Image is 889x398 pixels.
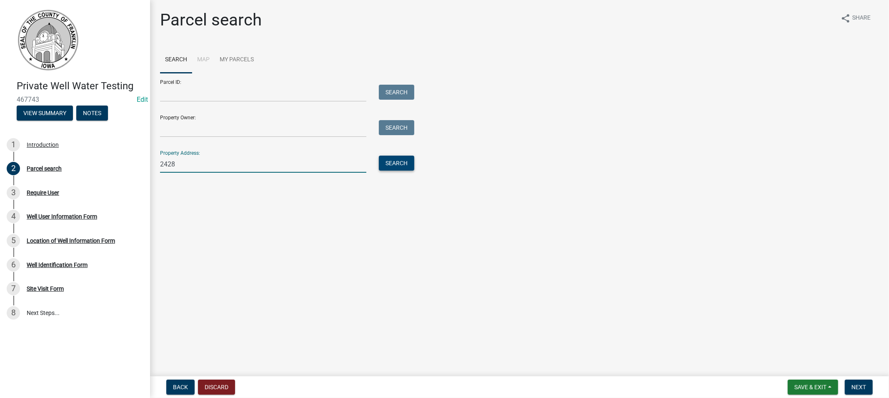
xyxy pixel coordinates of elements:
span: 467743 [17,96,133,103]
a: Edit [137,96,148,103]
div: 3 [7,186,20,199]
img: Franklin County, Iowa [17,9,79,71]
div: 7 [7,282,20,295]
wm-modal-confirm: Edit Application Number [137,96,148,103]
i: share [841,13,851,23]
button: View Summary [17,106,73,121]
div: Site Visit Form [27,286,64,292]
wm-modal-confirm: Notes [76,110,108,117]
div: 5 [7,234,20,247]
button: Discard [198,380,235,395]
span: Back [173,384,188,390]
h4: Private Well Water Testing [17,80,143,92]
div: Location of Well Information Form [27,238,115,244]
button: Search [379,120,414,135]
button: Search [379,85,414,100]
div: Well Identification Form [27,262,88,268]
div: 1 [7,138,20,151]
div: 2 [7,162,20,175]
div: 6 [7,258,20,272]
button: Next [845,380,873,395]
button: Save & Exit [788,380,838,395]
h1: Parcel search [160,10,262,30]
span: Save & Exit [794,384,826,390]
wm-modal-confirm: Summary [17,110,73,117]
a: Search [160,47,192,73]
div: Well User Information Form [27,214,97,219]
div: Require User [27,190,59,196]
button: shareShare [834,10,877,26]
button: Back [166,380,195,395]
span: Next [851,384,866,390]
div: Introduction [27,142,59,148]
span: Share [852,13,871,23]
button: Notes [76,106,108,121]
a: My Parcels [215,47,259,73]
div: 8 [7,306,20,320]
button: Search [379,156,414,171]
div: 4 [7,210,20,223]
div: Parcel search [27,166,62,171]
